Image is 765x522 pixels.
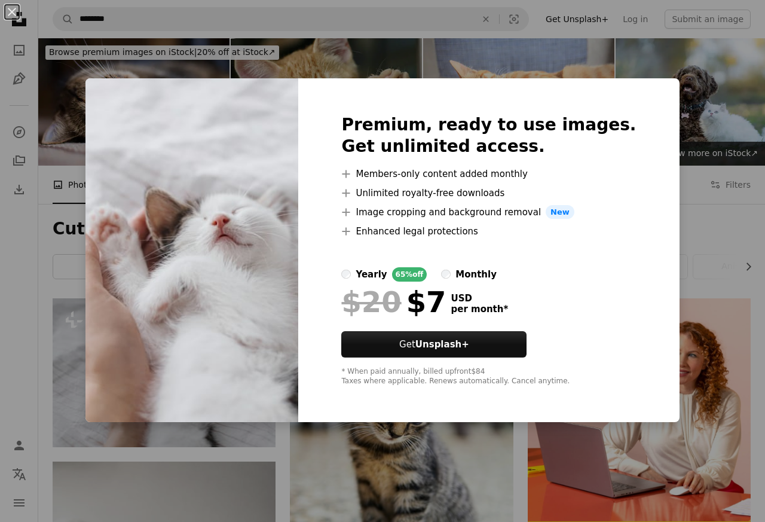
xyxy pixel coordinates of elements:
input: yearly65%off [341,270,351,279]
div: yearly [356,267,387,282]
li: Members-only content added monthly [341,167,636,181]
img: premium_photo-1661674514856-17f29bd480b6 [85,78,298,423]
span: New [546,205,574,219]
strong: Unsplash+ [415,339,469,350]
button: GetUnsplash+ [341,331,527,358]
li: Image cropping and background removal [341,205,636,219]
li: Unlimited royalty-free downloads [341,186,636,200]
span: USD [451,293,508,304]
div: $7 [341,286,446,318]
div: * When paid annually, billed upfront $84 Taxes where applicable. Renews automatically. Cancel any... [341,367,636,386]
span: per month * [451,304,508,315]
h2: Premium, ready to use images. Get unlimited access. [341,114,636,157]
div: 65% off [392,267,427,282]
input: monthly [441,270,451,279]
span: $20 [341,286,401,318]
div: monthly [455,267,497,282]
li: Enhanced legal protections [341,224,636,239]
